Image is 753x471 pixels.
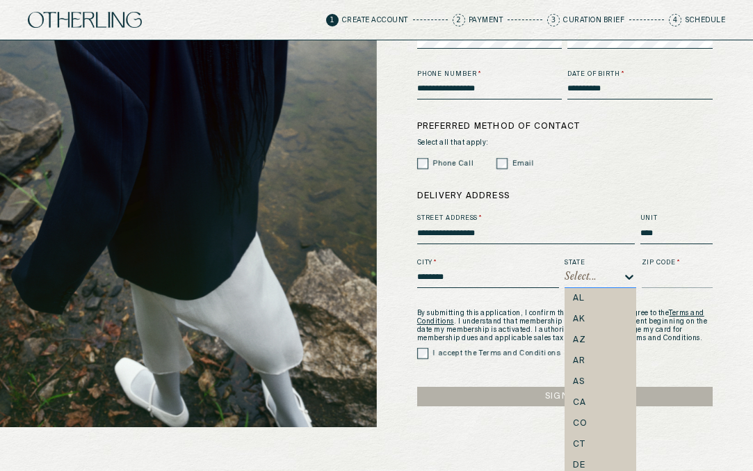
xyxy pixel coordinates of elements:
[565,271,597,282] div: Select...
[326,14,339,26] span: 1
[417,214,635,223] label: Street Address
[669,14,681,26] span: 4
[417,190,713,202] label: Delivery Address
[417,120,713,133] label: Preferred method of contact
[597,272,600,282] input: state-dropdown
[573,294,627,303] div: AL
[685,17,725,24] p: Schedule
[547,14,560,26] span: 3
[512,159,535,169] label: Email
[567,70,713,79] label: Date of Birth
[573,461,627,470] div: DE
[573,398,627,408] div: CA
[469,17,503,24] p: Payment
[342,17,408,24] p: Create Account
[417,310,704,325] a: Terms and Conditions
[417,309,713,342] p: By submitting this application, I confirm that I have read and agree to the . I understand that m...
[433,349,560,359] label: I accept the Terms and Conditions
[573,314,627,324] div: AK
[563,17,624,24] p: Curation Brief
[573,440,627,449] div: CT
[573,335,627,345] div: AZ
[640,214,713,223] label: Unit
[433,159,474,169] label: Phone Call
[573,356,627,366] div: AR
[28,12,142,27] img: logo
[417,138,713,147] span: Select all that apply:
[417,258,560,268] label: City
[417,70,562,79] label: Phone Number
[573,377,627,387] div: AS
[417,387,713,406] button: Sign Up
[453,14,465,26] span: 2
[565,258,635,268] label: State
[642,258,713,268] label: Zip Code
[573,419,627,429] div: CO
